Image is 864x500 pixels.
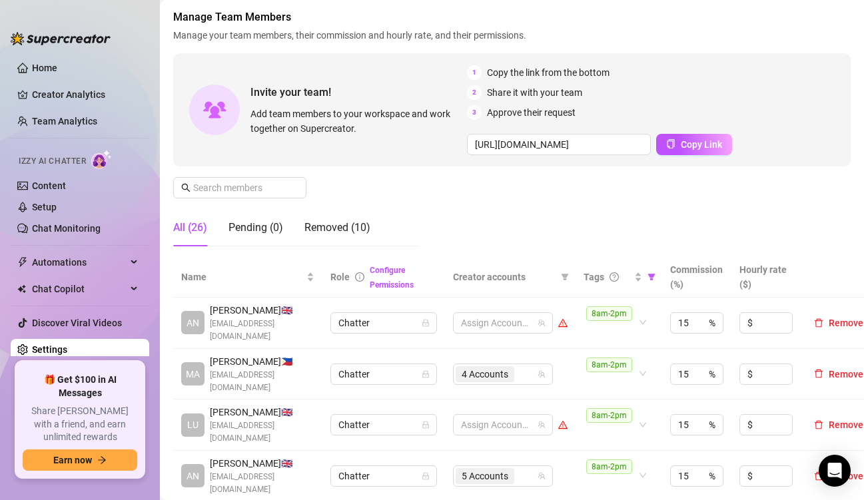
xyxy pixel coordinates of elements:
[210,354,314,369] span: [PERSON_NAME] 🇵🇭
[558,318,568,328] span: warning
[586,408,632,423] span: 8am-2pm
[181,183,191,192] span: search
[210,405,314,419] span: [PERSON_NAME] 🇬🇧
[462,469,508,483] span: 5 Accounts
[32,63,57,73] a: Home
[32,202,57,212] a: Setup
[558,420,568,429] span: warning
[187,417,199,432] span: LU
[32,116,97,126] a: Team Analytics
[538,421,546,429] span: team
[456,366,514,382] span: 4 Accounts
[422,421,430,429] span: lock
[422,370,430,378] span: lock
[17,284,26,294] img: Chat Copilot
[338,364,429,384] span: Chatter
[422,319,430,327] span: lock
[561,273,569,281] span: filter
[210,471,314,496] span: [EMAIL_ADDRESS][DOMAIN_NAME]
[187,316,199,330] span: AN
[210,318,314,343] span: [EMAIL_ADDRESS][DOMAIN_NAME]
[586,459,632,474] span: 8am-2pm
[32,180,66,191] a: Content
[32,84,139,105] a: Creator Analytics
[538,370,546,378] span: team
[338,415,429,435] span: Chatter
[456,468,514,484] span: 5 Accounts
[11,32,111,45] img: logo-BBDzfeDw.svg
[538,319,546,327] span: team
[645,267,658,287] span: filter
[538,472,546,480] span: team
[250,107,462,136] span: Add team members to your workspace and work together on Supercreator.
[487,65,610,80] span: Copy the link from the bottom
[662,257,731,298] th: Commission (%)
[186,367,200,381] span: MA
[97,455,107,465] span: arrow-right
[819,455,851,487] div: Open Intercom Messenger
[487,85,582,100] span: Share it with your team
[467,85,482,100] span: 2
[731,257,801,298] th: Hourly rate ($)
[829,318,863,328] span: Remove
[250,84,467,101] span: Invite your team!
[453,270,556,284] span: Creator accounts
[681,139,722,150] span: Copy Link
[586,358,632,372] span: 8am-2pm
[666,139,675,148] span: copy
[370,266,414,290] a: Configure Permissions
[487,105,576,120] span: Approve their request
[91,150,112,169] img: AI Chatter
[467,65,482,80] span: 1
[210,456,314,471] span: [PERSON_NAME] 🇬🇧
[829,419,863,430] span: Remove
[338,466,429,486] span: Chatter
[422,472,430,480] span: lock
[338,313,429,333] span: Chatter
[173,257,322,298] th: Name
[23,449,137,471] button: Earn nowarrow-right
[187,469,199,483] span: AN
[32,278,127,300] span: Chat Copilot
[210,369,314,394] span: [EMAIL_ADDRESS][DOMAIN_NAME]
[210,419,314,445] span: [EMAIL_ADDRESS][DOMAIN_NAME]
[228,220,283,236] div: Pending (0)
[656,134,732,155] button: Copy Link
[467,105,482,120] span: 3
[23,374,137,399] span: 🎁 Get $100 in AI Messages
[19,155,86,168] span: Izzy AI Chatter
[304,220,370,236] div: Removed (10)
[17,257,28,268] span: thunderbolt
[53,455,92,465] span: Earn now
[193,180,288,195] input: Search members
[814,318,823,328] span: delete
[32,344,67,355] a: Settings
[814,420,823,429] span: delete
[330,272,350,282] span: Role
[610,272,619,282] span: question-circle
[584,270,604,284] span: Tags
[586,306,632,321] span: 8am-2pm
[173,220,207,236] div: All (26)
[558,267,572,287] span: filter
[32,252,127,273] span: Automations
[32,223,101,234] a: Chat Monitoring
[173,28,851,43] span: Manage your team members, their commission and hourly rate, and their permissions.
[23,405,137,444] span: Share [PERSON_NAME] with a friend, and earn unlimited rewards
[648,273,655,281] span: filter
[32,318,122,328] a: Discover Viral Videos
[814,471,823,481] span: delete
[814,369,823,378] span: delete
[462,367,508,381] span: 4 Accounts
[355,272,364,282] span: info-circle
[181,270,304,284] span: Name
[173,9,851,25] span: Manage Team Members
[210,303,314,318] span: [PERSON_NAME] 🇬🇧
[829,369,863,379] span: Remove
